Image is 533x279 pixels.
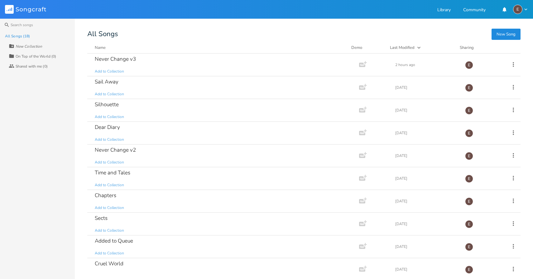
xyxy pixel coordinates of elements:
[95,102,119,107] div: Silhouette
[95,125,120,130] div: Dear Diary
[465,152,473,160] div: edward
[395,86,458,89] div: [DATE]
[95,170,130,175] div: Time and Tales
[492,29,521,40] button: New Song
[16,64,48,68] div: Shared with me (0)
[395,63,458,67] div: 2 hours ago
[465,129,473,137] div: edward
[95,251,124,256] span: Add to Collection
[95,137,124,142] span: Add to Collection
[95,45,344,51] button: Name
[16,45,42,48] div: New Collection
[95,193,116,198] div: Chapters
[16,54,56,58] div: On Top of the World (0)
[513,5,528,14] button: E
[87,31,521,37] div: All Songs
[395,222,458,226] div: [DATE]
[390,45,452,51] button: Last Modified
[95,261,123,266] div: Cruel World
[460,45,497,51] div: Sharing
[5,34,30,38] div: All Songs (18)
[95,160,124,165] span: Add to Collection
[395,267,458,271] div: [DATE]
[395,154,458,158] div: [DATE]
[395,131,458,135] div: [DATE]
[465,220,473,228] div: edward
[390,45,415,50] div: Last Modified
[95,147,136,153] div: Never Change v2
[95,228,124,233] span: Add to Collection
[465,106,473,115] div: edward
[95,215,108,221] div: Sects
[463,8,486,13] a: Community
[465,197,473,206] div: edward
[395,177,458,180] div: [DATE]
[95,45,106,50] div: Name
[465,84,473,92] div: edward
[513,5,522,14] div: edward
[95,238,133,244] div: Added to Queue
[465,61,473,69] div: edward
[437,8,451,13] a: Library
[395,108,458,112] div: [DATE]
[95,114,124,120] span: Add to Collection
[465,266,473,274] div: edward
[95,56,136,62] div: Never Change v3
[95,69,124,74] span: Add to Collection
[95,182,124,188] span: Add to Collection
[465,243,473,251] div: edward
[95,205,124,210] span: Add to Collection
[395,199,458,203] div: [DATE]
[351,45,382,51] div: Demo
[95,92,124,97] span: Add to Collection
[465,175,473,183] div: edward
[95,273,124,279] span: Add to Collection
[95,79,118,84] div: Sail Away
[395,245,458,248] div: [DATE]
